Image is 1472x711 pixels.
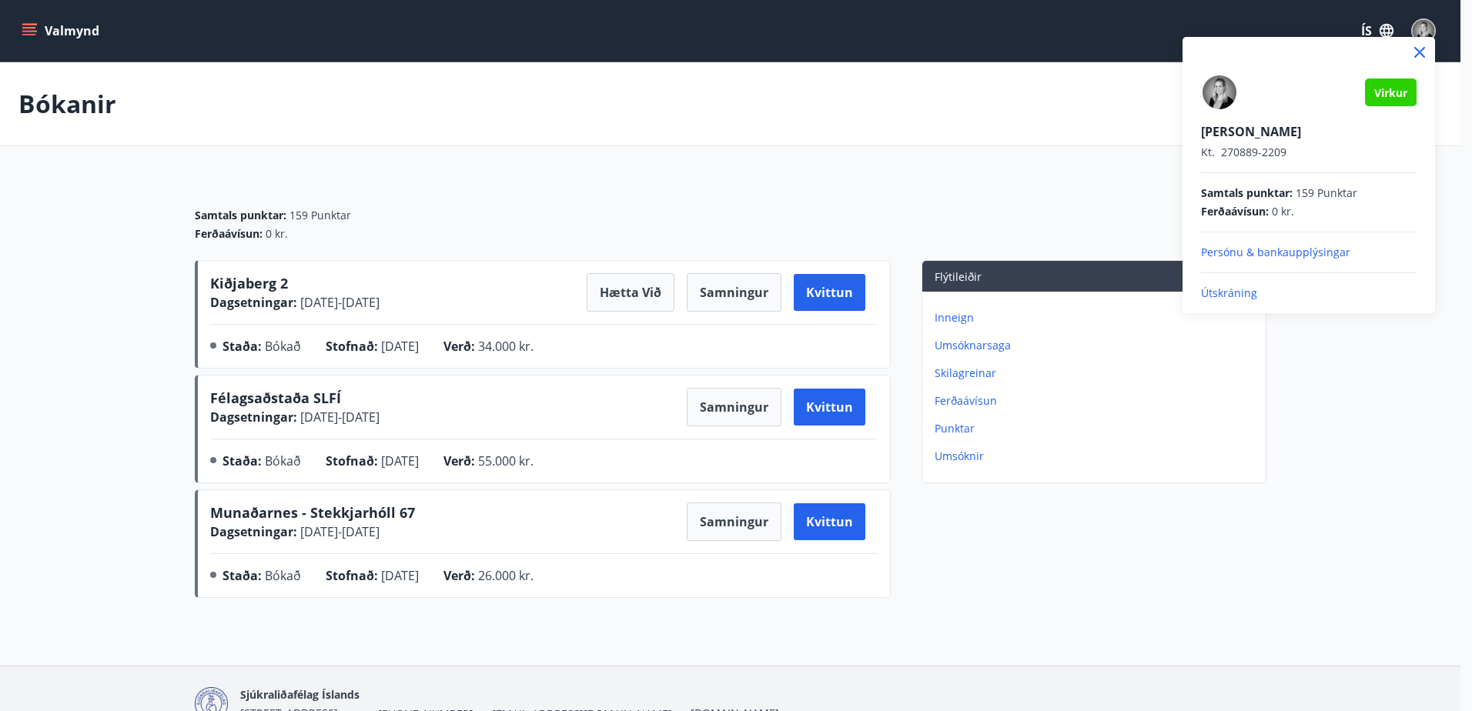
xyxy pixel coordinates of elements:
p: 270889-2209 [1201,145,1417,160]
span: Samtals punktar : [1201,185,1293,201]
span: 159 Punktar [1296,185,1357,201]
span: 0 kr. [1272,204,1294,219]
p: Persónu & bankaupplýsingar [1201,245,1417,260]
p: [PERSON_NAME] [1201,123,1417,140]
span: Ferðaávísun : [1201,204,1269,219]
span: Virkur [1374,85,1407,100]
span: Kt. [1201,145,1215,159]
p: Útskráning [1201,285,1417,301]
img: jbSQFBSLnW8xMt9JY8km2ZNwnJWzjwKPjTAVEjyD.jpg [1203,75,1236,109]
